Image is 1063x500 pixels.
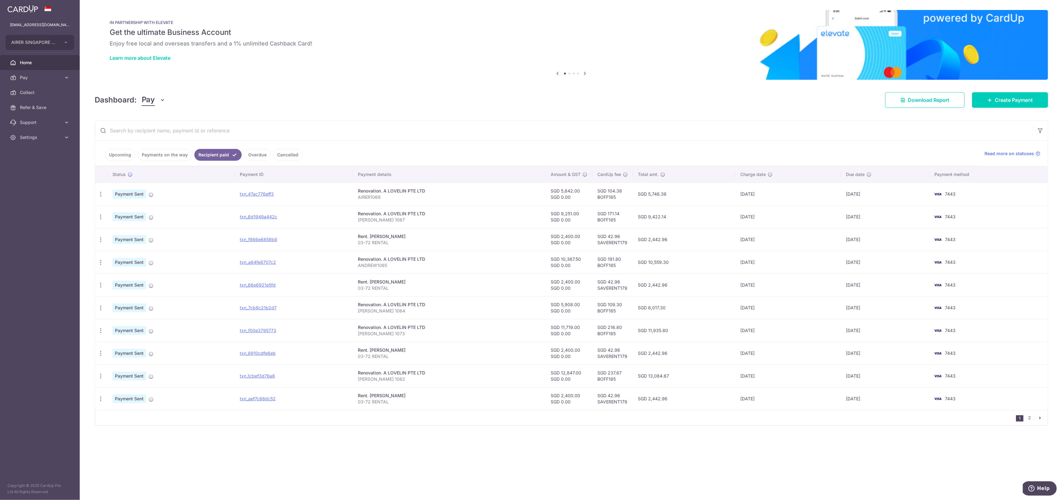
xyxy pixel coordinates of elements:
[240,305,277,310] a: txn_7cb8c21b2d7
[735,364,841,387] td: [DATE]
[930,166,1048,183] th: Payment method
[945,282,956,288] span: 7443
[138,149,192,161] a: Payments on the way
[945,350,956,356] span: 7443
[735,319,841,342] td: [DATE]
[592,274,633,296] td: SGD 42.96 SAVERENT179
[985,150,1040,157] a: Read more on statuses
[95,10,1048,80] img: Renovation banner
[358,331,541,337] p: [PERSON_NAME] 1073
[358,399,541,405] p: 03-72 RENTAL
[841,274,929,296] td: [DATE]
[841,319,929,342] td: [DATE]
[353,166,546,183] th: Payment details
[358,302,541,308] div: Renovation. A LOVELIN PTE LTD
[735,387,841,410] td: [DATE]
[20,119,61,126] span: Support
[908,96,949,104] span: Download Report
[633,342,735,364] td: SGD 2,442.96
[740,171,766,178] span: Charge date
[735,296,841,319] td: [DATE]
[945,305,956,310] span: 7443
[932,395,944,402] img: Bank Card
[358,217,541,223] p: [PERSON_NAME] 1067
[112,372,146,380] span: Payment Sent
[112,394,146,403] span: Payment Sent
[546,183,592,205] td: SGD 5,642.00 SGD 0.00
[546,387,592,410] td: SGD 2,400.00 SGD 0.00
[932,372,944,380] img: Bank Card
[633,183,735,205] td: SGD 5,746.38
[546,342,592,364] td: SGD 2,400.00 SGD 0.00
[633,251,735,274] td: SGD 10,559.30
[546,364,592,387] td: SGD 12,847.00 SGD 0.00
[945,191,956,197] span: 7443
[358,353,541,360] p: 03-72 RENTAL
[110,55,170,61] a: Learn more about Elevate
[592,183,633,205] td: SGD 104.38 BOFF185
[633,319,735,342] td: SGD 11,935.80
[735,228,841,251] td: [DATE]
[194,149,242,161] a: Recipient paid
[841,205,929,228] td: [DATE]
[633,296,735,319] td: SGD 6,017.30
[358,324,541,331] div: Renovation. A LOVELIN PTE LTD
[235,166,353,183] th: Payment ID
[945,260,956,265] span: 7443
[551,171,581,178] span: Amount & GST
[240,328,276,333] a: txn_f00e3795773
[95,121,1033,140] input: Search by recipient name, payment id or reference
[972,92,1048,108] a: Create Payment
[358,370,541,376] div: Renovation. A LOVELIN PTE LTD
[240,396,276,401] a: txn_aef7c68dc52
[841,387,929,410] td: [DATE]
[592,342,633,364] td: SGD 42.96 SAVERENT179
[1026,414,1033,421] a: 2
[358,285,541,291] p: 03-72 RENTAL
[110,20,1033,25] p: IN PARTNERSHIP WITH ELEVATE
[945,237,956,242] span: 7443
[633,228,735,251] td: SGD 2,442.96
[358,393,541,399] div: Rent. [PERSON_NAME]
[546,228,592,251] td: SGD 2,400.00 SGD 0.00
[932,327,944,334] img: Bank Card
[112,212,146,221] span: Payment Sent
[358,256,541,262] div: Renovation. A LOVELIN PTE LTD
[358,262,541,269] p: ANDREW1065
[11,39,57,45] span: AIRER SINGAPORE PTE. LTD.
[358,194,541,200] p: AIRER1069
[932,190,944,198] img: Bank Card
[841,251,929,274] td: [DATE]
[1016,415,1023,421] li: 1
[240,282,276,288] a: txn_66e6921e5fd
[735,183,841,205] td: [DATE]
[592,228,633,251] td: SGD 42.96 SAVERENT179
[110,27,1033,37] h5: Get the ultimate Business Account
[112,349,146,358] span: Payment Sent
[112,190,146,198] span: Payment Sent
[985,150,1034,157] span: Read more on statuses
[592,364,633,387] td: SGD 237.67 BOFF185
[358,233,541,240] div: Rent. [PERSON_NAME]
[142,94,166,106] button: Pay
[112,258,146,267] span: Payment Sent
[633,205,735,228] td: SGD 9,422.14
[240,260,276,265] a: txn_a64fe8707c2
[240,237,277,242] a: txn_f866e6858b8
[10,22,70,28] p: [EMAIL_ADDRESS][DOMAIN_NAME]
[735,274,841,296] td: [DATE]
[358,279,541,285] div: Rent. [PERSON_NAME]
[358,240,541,246] p: 03-72 RENTAL
[546,296,592,319] td: SGD 5,908.00 SGD 0.00
[841,183,929,205] td: [DATE]
[592,296,633,319] td: SGD 109.30 BOFF185
[112,281,146,289] span: Payment Sent
[841,228,929,251] td: [DATE]
[358,188,541,194] div: Renovation. A LOVELIN PTE LTD
[932,213,944,221] img: Bank Card
[240,350,276,356] a: txn_8910cdfe6eb
[7,5,38,12] img: CardUp
[20,60,61,66] span: Home
[358,308,541,314] p: [PERSON_NAME] 1064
